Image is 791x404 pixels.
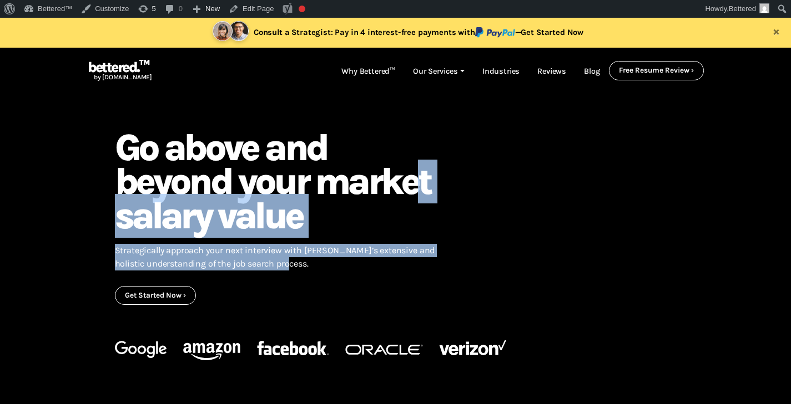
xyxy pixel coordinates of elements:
[299,6,305,12] div: Focus keyphrase not set
[254,28,583,37] span: Consult a Strategist: Pay in 4 interest-free payments with —
[619,66,694,74] a: Free Resume Review ›
[115,131,436,233] h1: Go above and beyond your market salary value
[115,286,196,305] button: Get Started Now ›
[528,61,575,82] a: Reviews
[115,237,436,277] p: Strategically approach your next interview with [PERSON_NAME]’s extensive and holistic understand...
[521,28,583,37] a: Get Started Now
[473,61,528,82] a: Industries
[125,291,186,299] a: Get Started Now ›
[773,23,780,39] span: ×
[609,61,704,80] button: Free Resume Review ›
[475,27,515,38] img: paypal.svg
[208,18,254,48] img: client-faces.svg
[729,4,756,13] span: Bettered
[575,61,608,82] a: Blog
[404,61,473,82] a: Our Services
[88,73,152,81] span: by [DOMAIN_NAME]
[115,323,506,378] img: employers-five.svg
[88,61,152,82] a: bettered.™by [DOMAIN_NAME]
[762,18,791,44] button: Close
[332,61,404,82] a: Why Bettered™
